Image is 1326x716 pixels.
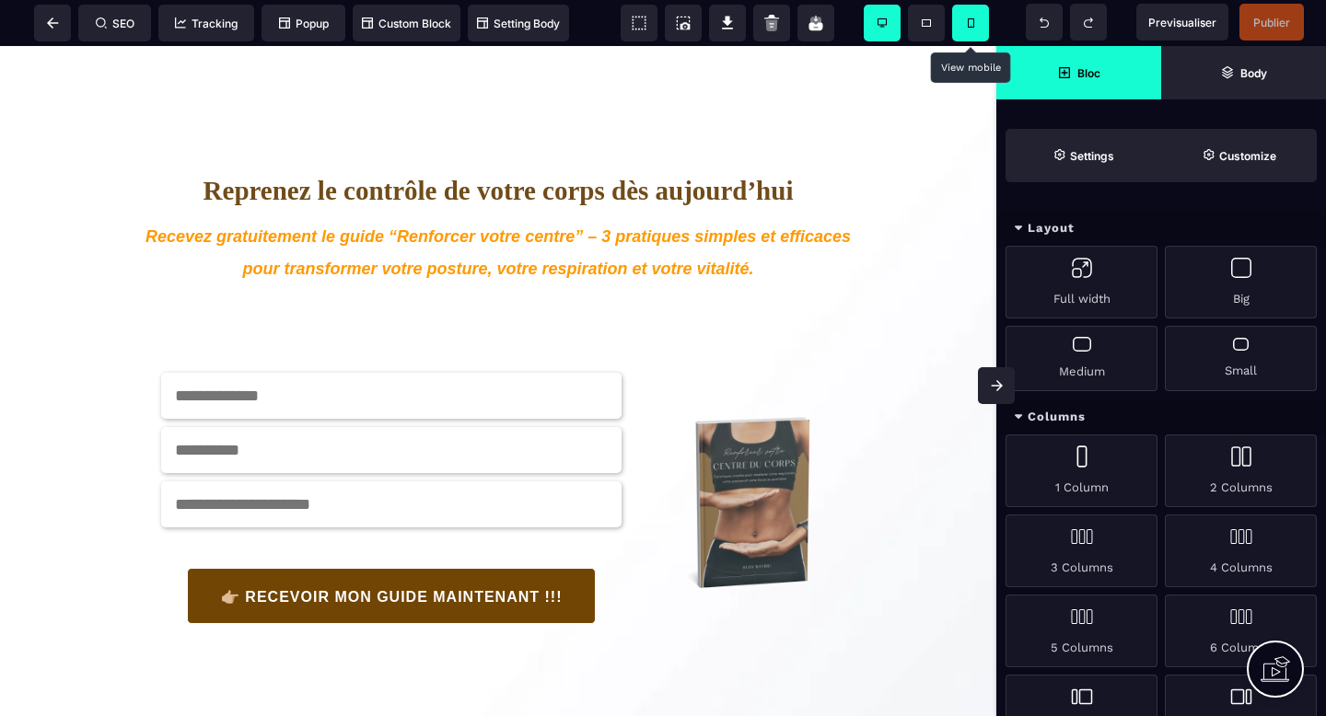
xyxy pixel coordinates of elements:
img: b5817189f640a198fbbb5bc8c2515528_10.png [640,350,854,563]
span: Open Style Manager [1161,129,1317,182]
span: Setting Body [477,17,560,30]
span: Popup [279,17,329,30]
div: Medium [1006,326,1157,391]
span: Open Blocks [996,46,1161,99]
div: 6 Columns [1165,595,1317,667]
div: 2 Columns [1165,434,1317,507]
span: Screenshot [665,5,702,41]
span: Settings [1006,129,1161,182]
strong: Body [1240,66,1267,80]
span: Open Layer Manager [1161,46,1326,99]
strong: Settings [1070,149,1114,163]
div: Small [1165,326,1317,391]
span: SEO [96,17,134,30]
div: Full width [1006,246,1157,318]
div: Layout [996,212,1326,246]
div: Columns [996,400,1326,434]
span: Custom Block [362,17,451,30]
span: View components [621,5,657,41]
strong: Customize [1219,149,1276,163]
div: 1 Column [1006,434,1157,507]
span: Previsualiser [1148,16,1216,29]
span: Tracking [175,17,238,30]
span: Preview [1136,4,1228,40]
strong: Bloc [1077,66,1100,80]
div: 3 Columns [1006,514,1157,587]
div: Big [1165,246,1317,318]
span: Publier [1253,16,1290,29]
i: Recevez gratuitement le guide “Renforcer votre centre” – 3 pratiques simples et efficaces pour tr... [145,181,855,232]
div: 5 Columns [1006,595,1157,667]
div: 4 Columns [1165,514,1317,587]
button: 👉🏼 RECEVOIR MON GUIDE MAINTENANT !!! [187,522,597,578]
